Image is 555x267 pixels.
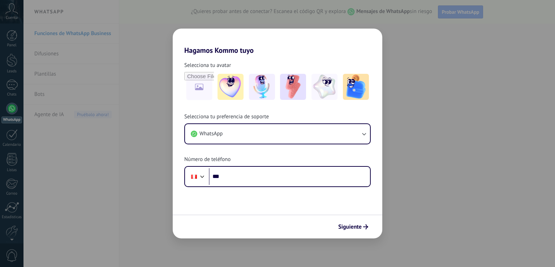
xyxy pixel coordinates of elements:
[184,62,231,69] span: Selecciona tu avatar
[185,124,370,144] button: WhatsApp
[184,113,269,120] span: Selecciona tu preferencia de soporte
[173,29,382,55] h2: Hagamos Kommo tuyo
[199,130,223,137] span: WhatsApp
[184,156,231,163] span: Número de teléfono
[280,74,306,100] img: -3.jpeg
[311,74,337,100] img: -4.jpeg
[218,74,244,100] img: -1.jpeg
[343,74,369,100] img: -5.jpeg
[338,224,362,229] span: Siguiente
[187,169,201,184] div: Peru: + 51
[249,74,275,100] img: -2.jpeg
[335,221,371,233] button: Siguiente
